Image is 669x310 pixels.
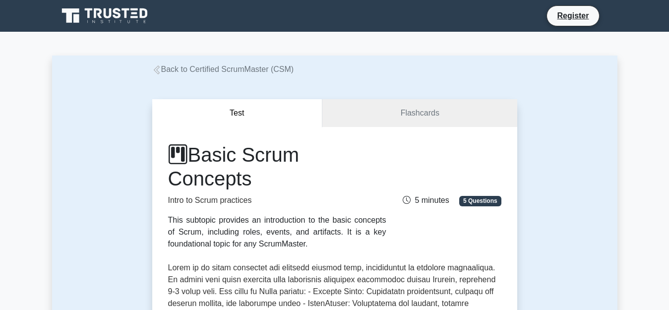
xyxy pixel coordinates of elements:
[551,9,595,22] a: Register
[168,194,386,206] p: Intro to Scrum practices
[403,196,449,204] span: 5 minutes
[152,99,323,127] button: Test
[168,214,386,250] div: This subtopic provides an introduction to the basic concepts of Scrum, including roles, events, a...
[322,99,517,127] a: Flashcards
[152,65,294,73] a: Back to Certified ScrumMaster (CSM)
[459,196,501,206] span: 5 Questions
[168,143,386,190] h1: Basic Scrum Concepts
